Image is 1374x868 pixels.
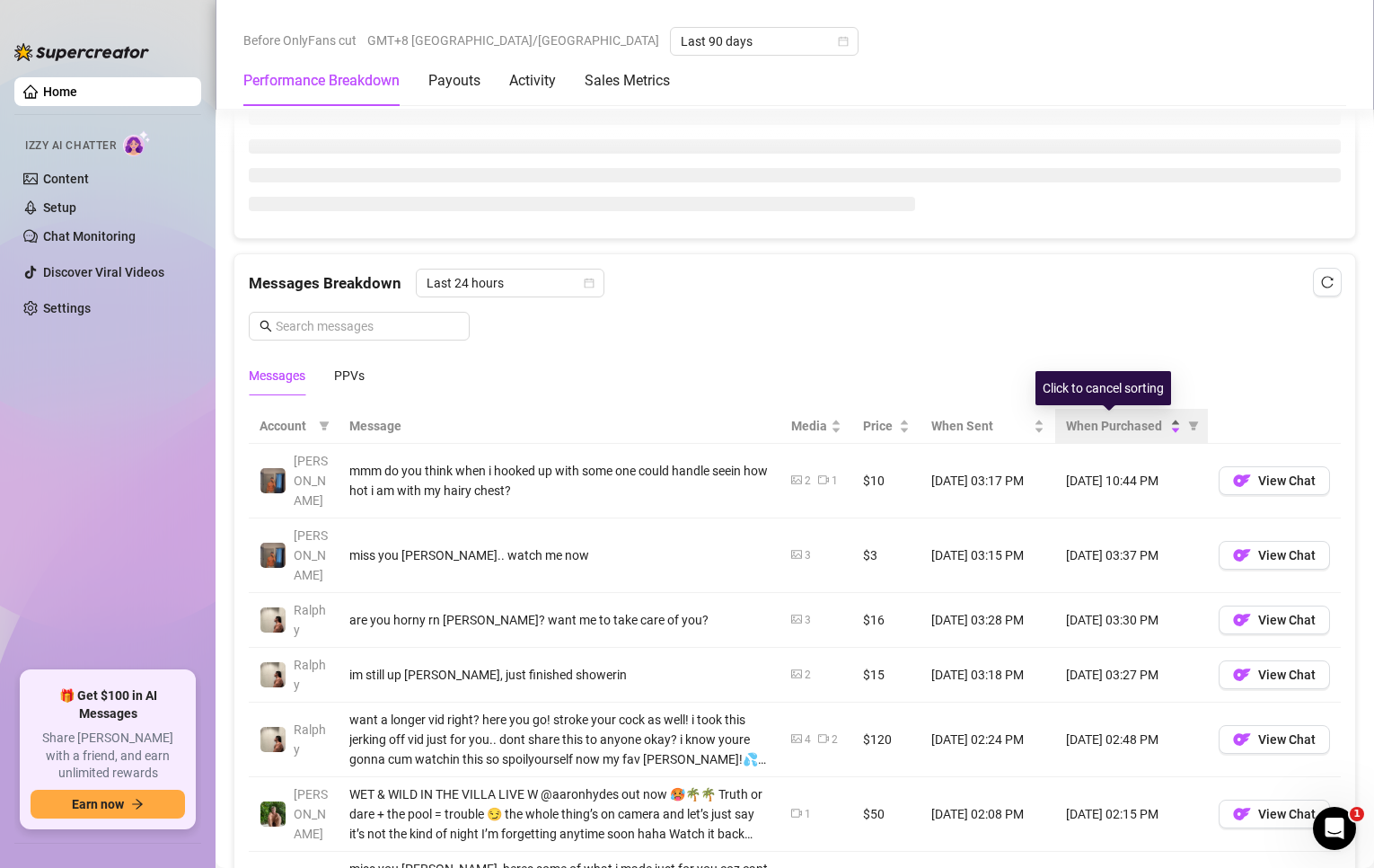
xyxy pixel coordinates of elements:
div: Activity [509,70,556,92]
span: When Purchased [1066,416,1167,436]
span: View Chat [1258,613,1316,627]
td: [DATE] 03:18 PM [920,648,1055,703]
a: Settings [43,301,91,315]
span: Share [PERSON_NAME] with a friend, and earn unlimited rewards [31,730,185,783]
div: mmm do you think when i hooked up with some one could handle seein how hot i am with my hairy chest? [349,461,770,500]
span: 🎁 Get $100 in AI Messages [31,687,185,722]
input: Search messages [276,316,459,336]
img: OF [1233,731,1251,748]
span: Earn now [72,797,124,811]
div: Click to cancel sorting [1035,371,1171,405]
div: 2 [805,473,811,490]
th: When Purchased [1055,409,1208,444]
span: [PERSON_NAME] [294,787,328,841]
img: AI Chatter [123,130,151,156]
span: Ralphy [294,603,326,637]
span: search [260,320,272,332]
div: 4 [805,731,811,748]
div: 3 [805,547,811,564]
span: picture [791,733,802,744]
th: Message [339,409,780,444]
button: OFView Chat [1219,541,1330,570]
div: im still up [PERSON_NAME], just finished showerin [349,665,770,685]
span: filter [1188,421,1199,431]
td: $15 [852,648,920,703]
span: filter [319,421,330,431]
span: View Chat [1258,807,1316,821]
span: arrow-right [131,798,144,810]
img: OF [1233,666,1251,684]
img: Ralphy [260,607,286,633]
a: Home [43,84,77,99]
div: miss you [PERSON_NAME].. watch me now [349,545,770,565]
span: picture [791,614,802,624]
img: OF [1233,805,1251,823]
td: [DATE] 03:17 PM [920,444,1055,518]
div: 3 [805,612,811,629]
span: Price [863,416,895,436]
span: Account [260,416,312,436]
td: [DATE] 03:27 PM [1055,648,1208,703]
span: [PERSON_NAME] [294,528,328,582]
div: Messages Breakdown [249,269,1341,297]
span: Ralphy [294,658,326,692]
span: filter [1185,412,1202,439]
div: are you horny rn [PERSON_NAME]? want me to take care of you? [349,610,770,630]
a: Content [43,172,89,186]
div: 1 [805,806,811,823]
div: Sales Metrics [585,70,670,92]
a: Discover Viral Videos [43,265,164,279]
span: picture [791,669,802,679]
img: Ralphy [260,727,286,752]
span: picture [791,474,802,485]
span: Before OnlyFans cut [243,27,357,54]
span: When Sent [931,416,1030,436]
span: Media [791,416,827,436]
span: video-camera [791,808,802,819]
th: Price [852,409,920,444]
td: [DATE] 03:28 PM [920,593,1055,648]
img: OF [1233,546,1251,564]
span: Ralphy [294,722,326,757]
span: [PERSON_NAME] [294,454,328,508]
a: OFView Chat [1219,737,1330,751]
td: [DATE] 02:48 PM [1055,703,1208,777]
span: GMT+8 [GEOGRAPHIC_DATA]/[GEOGRAPHIC_DATA] [367,27,659,54]
img: Nathaniel [260,802,286,827]
span: calendar [838,36,849,47]
td: [DATE] 03:37 PM [1055,518,1208,593]
td: [DATE] 02:15 PM [1055,777,1208,852]
div: want a longer vid right? here you go! stroke your cock as well! i took this jerking off vid just ... [349,710,770,769]
th: Media [780,409,852,444]
td: [DATE] 03:15 PM [920,518,1055,593]
span: calendar [584,278,595,288]
span: Izzy AI Chatter [25,137,116,155]
td: $10 [852,444,920,518]
div: PPVs [334,366,365,385]
span: View Chat [1258,548,1316,562]
div: 2 [832,731,838,748]
a: Chat Monitoring [43,229,136,244]
img: Wayne [260,543,286,568]
a: OFView Chat [1219,478,1330,492]
td: [DATE] 10:44 PM [1055,444,1208,518]
div: 2 [805,667,811,684]
a: OFView Chat [1219,553,1330,567]
td: [DATE] 03:30 PM [1055,593,1208,648]
a: OFView Chat [1219,811,1330,826]
div: Messages [249,366,305,385]
div: 1 [832,473,838,490]
div: Payouts [428,70,480,92]
td: $16 [852,593,920,648]
img: logo-BBDzfeDw.svg [14,43,149,61]
button: OFView Chat [1219,466,1330,495]
td: [DATE] 02:08 PM [920,777,1055,852]
img: OF [1233,472,1251,490]
button: OFView Chat [1219,800,1330,828]
div: WET & WILD IN THE VILLA LIVE W @aaronhydes out now 🥵🌴🌴 Truth or dare + the pool = trouble 😏 the w... [349,784,770,844]
img: Ralphy [260,662,286,687]
td: [DATE] 02:24 PM [920,703,1055,777]
span: picture [791,549,802,560]
iframe: Intercom live chat [1313,807,1356,850]
span: View Chat [1258,474,1316,488]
